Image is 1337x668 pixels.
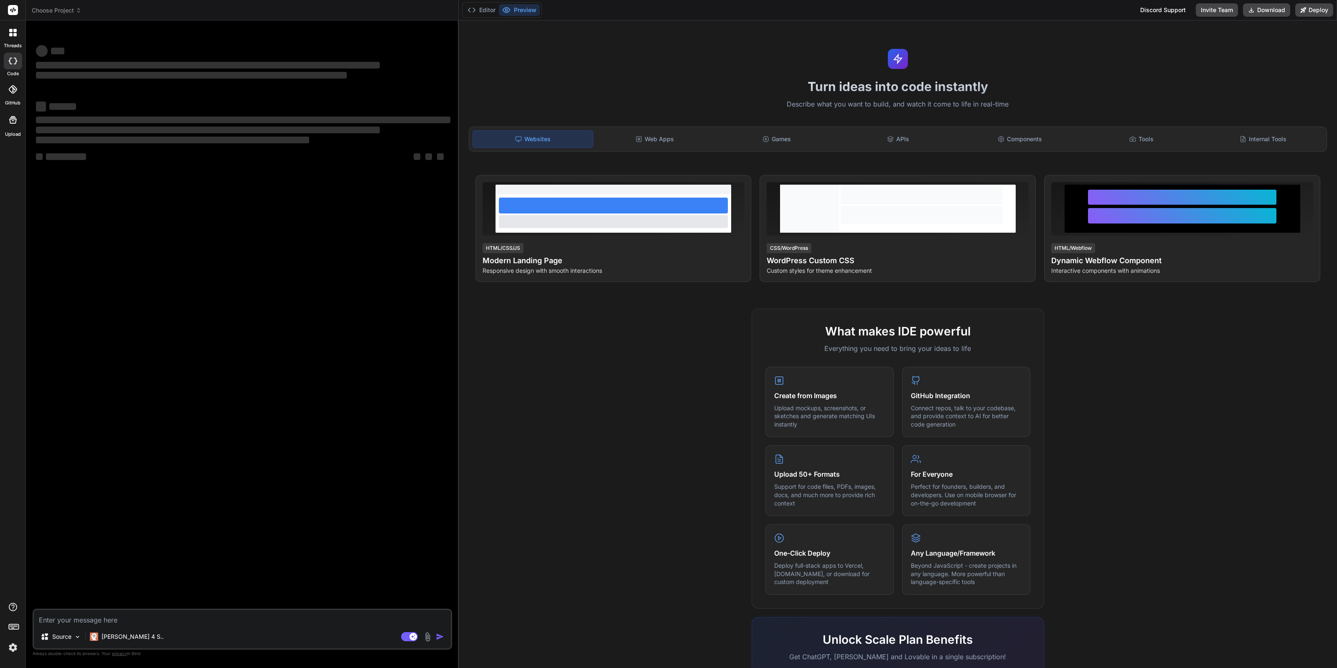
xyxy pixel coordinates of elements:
label: GitHub [5,99,20,107]
label: Upload [5,131,21,138]
label: threads [4,42,22,49]
button: Download [1243,3,1290,17]
p: [PERSON_NAME] 4 S.. [102,632,164,641]
p: Beyond JavaScript - create projects in any language. More powerful than language-specific tools [911,561,1022,586]
span: ‌ [425,153,432,160]
h1: Turn ideas into code instantly [464,79,1332,94]
p: Everything you need to bring your ideas to life [765,343,1030,353]
h4: For Everyone [911,469,1022,479]
button: Preview [499,4,540,16]
p: Source [52,632,71,641]
div: Components [960,130,1080,148]
p: Custom styles for theme enhancement [767,267,1029,275]
span: ‌ [36,45,48,57]
h4: One-Click Deploy [774,548,885,558]
p: Responsive design with smooth interactions [483,267,745,275]
span: ‌ [36,153,43,160]
span: ‌ [49,103,76,110]
span: ‌ [36,137,309,143]
img: attachment [423,632,432,642]
h4: Modern Landing Page [483,255,745,267]
p: Deploy full-stack apps to Vercel, [DOMAIN_NAME], or download for custom deployment [774,561,885,586]
div: Discord Support [1135,3,1191,17]
p: Always double-check its answers. Your in Bind [33,650,452,658]
h4: Create from Images [774,391,885,401]
div: Tools [1082,130,1202,148]
p: Connect repos, talk to your codebase, and provide context to AI for better code generation [911,404,1022,429]
p: Upload mockups, screenshots, or sketches and generate matching UIs instantly [774,404,885,429]
p: Perfect for founders, builders, and developers. Use on mobile browser for on-the-go development [911,483,1022,507]
span: privacy [112,651,127,656]
h4: GitHub Integration [911,391,1022,401]
div: Internal Tools [1203,130,1323,148]
img: Pick Models [74,633,81,640]
p: Describe what you want to build, and watch it come to life in real-time [464,99,1332,110]
div: HTML/CSS/JS [483,243,524,253]
h4: Dynamic Webflow Component [1051,255,1313,267]
h2: What makes IDE powerful [765,323,1030,340]
span: ‌ [437,153,444,160]
img: Claude 4 Sonnet [90,632,98,641]
h4: Upload 50+ Formats [774,469,885,479]
img: icon [436,632,444,641]
p: Support for code files, PDFs, images, docs, and much more to provide rich context [774,483,885,507]
span: ‌ [36,62,380,69]
span: ‌ [36,117,450,123]
div: Websites [473,130,593,148]
div: APIs [838,130,958,148]
div: HTML/Webflow [1051,243,1095,253]
span: ‌ [36,102,46,112]
span: ‌ [36,72,347,79]
span: ‌ [36,127,380,133]
button: Deploy [1295,3,1333,17]
h4: Any Language/Framework [911,548,1022,558]
label: code [7,70,19,77]
h4: WordPress Custom CSS [767,255,1029,267]
span: ‌ [51,48,64,54]
button: Invite Team [1196,3,1238,17]
span: ‌ [414,153,420,160]
span: Choose Project [32,6,81,15]
button: Editor [464,4,499,16]
span: ‌ [46,153,86,160]
div: CSS/WordPress [767,243,811,253]
img: settings [6,640,20,655]
div: Web Apps [595,130,715,148]
div: Games [717,130,836,148]
p: Interactive components with animations [1051,267,1313,275]
p: Get ChatGPT, [PERSON_NAME] and Lovable in a single subscription! [765,652,1030,662]
h2: Unlock Scale Plan Benefits [765,631,1030,648]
